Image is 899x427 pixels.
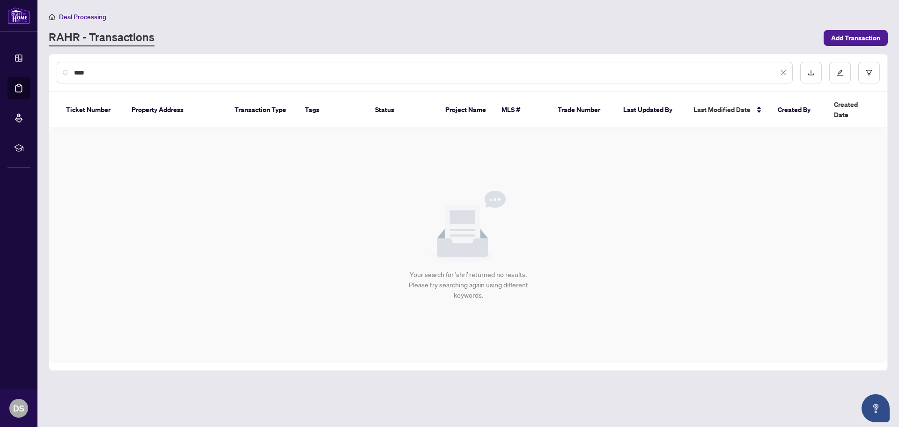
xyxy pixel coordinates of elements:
[831,30,880,45] span: Add Transaction
[49,14,55,20] span: home
[829,62,851,83] button: edit
[405,270,532,300] div: Your search for 'shri' returned no results. Please try searching again using different keywords.
[227,92,297,128] th: Transaction Type
[550,92,616,128] th: Trade Number
[866,69,872,76] span: filter
[824,30,888,46] button: Add Transaction
[862,394,890,422] button: Open asap
[858,62,880,83] button: filter
[124,92,227,128] th: Property Address
[780,69,787,76] span: close
[438,92,494,128] th: Project Name
[59,92,124,128] th: Ticket Number
[693,105,751,115] span: Last Modified Date
[837,69,843,76] span: edit
[808,69,814,76] span: download
[834,99,873,120] span: Created Date
[59,13,106,21] span: Deal Processing
[494,92,550,128] th: MLS #
[297,92,368,128] th: Tags
[616,92,686,128] th: Last Updated By
[431,191,506,262] img: Null State Icon
[770,92,826,128] th: Created By
[686,92,770,128] th: Last Modified Date
[49,30,155,46] a: RAHR - Transactions
[13,402,24,415] span: DS
[800,62,822,83] button: download
[368,92,438,128] th: Status
[826,92,892,128] th: Created Date
[7,7,30,24] img: logo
